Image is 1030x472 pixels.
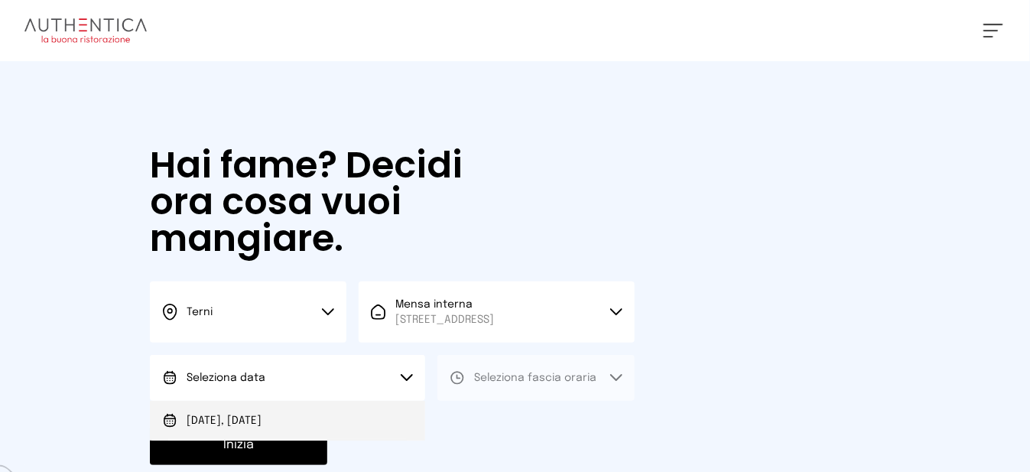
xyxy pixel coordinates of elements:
button: Seleziona data [150,355,425,401]
button: Seleziona fascia oraria [437,355,634,401]
button: Inizia [150,425,327,465]
span: [DATE], [DATE] [187,413,262,428]
span: Seleziona data [187,373,265,383]
span: Seleziona fascia oraria [474,373,596,383]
